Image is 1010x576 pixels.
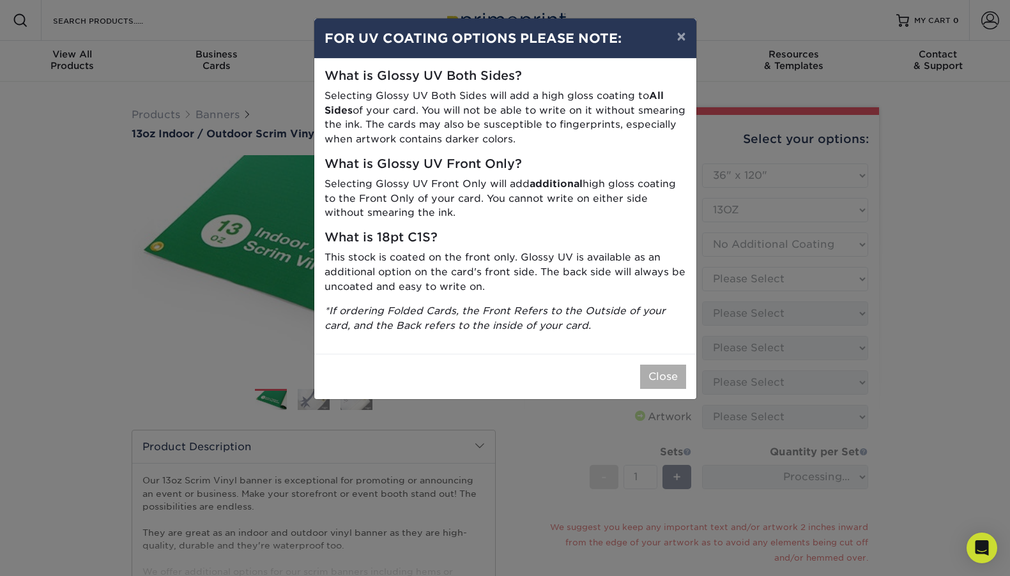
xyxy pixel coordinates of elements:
[325,29,686,48] h4: FOR UV COATING OPTIONS PLEASE NOTE:
[967,533,997,563] div: Open Intercom Messenger
[666,19,696,54] button: ×
[640,365,686,389] button: Close
[325,231,686,245] h5: What is 18pt C1S?
[325,89,686,147] p: Selecting Glossy UV Both Sides will add a high gloss coating to of your card. You will not be abl...
[530,178,583,190] strong: additional
[325,89,664,116] strong: All Sides
[325,69,686,84] h5: What is Glossy UV Both Sides?
[325,305,666,331] i: *If ordering Folded Cards, the Front Refers to the Outside of your card, and the Back refers to t...
[325,177,686,220] p: Selecting Glossy UV Front Only will add high gloss coating to the Front Only of your card. You ca...
[325,157,686,172] h5: What is Glossy UV Front Only?
[325,250,686,294] p: This stock is coated on the front only. Glossy UV is available as an additional option on the car...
